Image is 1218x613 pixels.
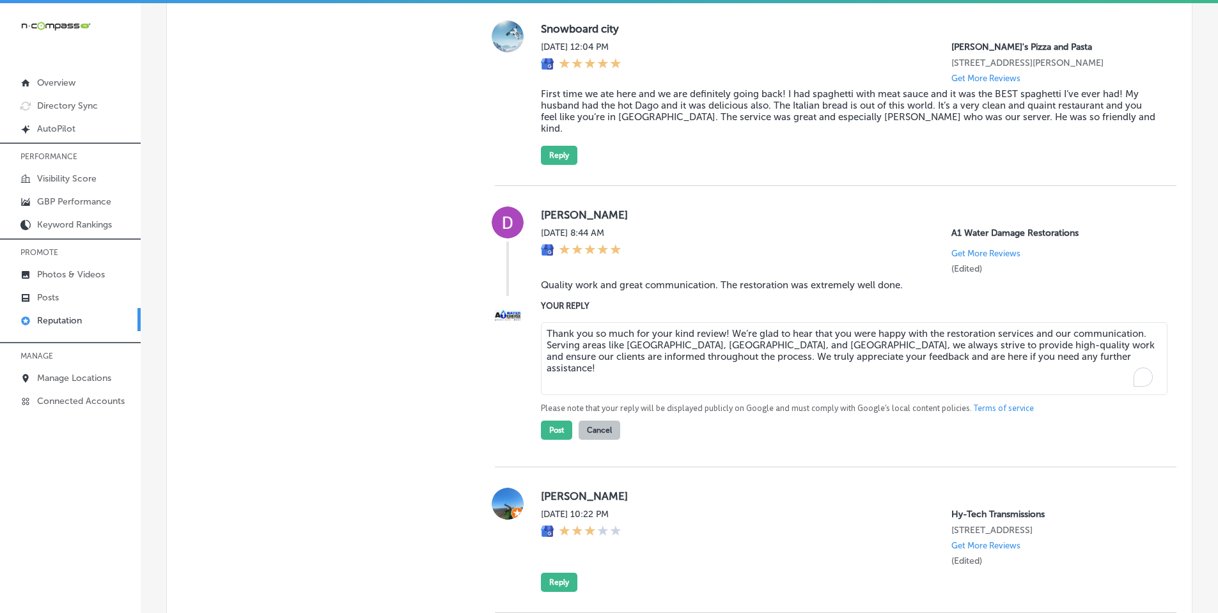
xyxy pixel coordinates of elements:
[37,123,75,134] p: AutoPilot
[37,219,112,230] p: Keyword Rankings
[37,396,125,407] p: Connected Accounts
[974,403,1034,414] a: Terms of service
[579,421,620,440] button: Cancel
[559,58,621,72] div: 5 Stars
[541,88,1156,134] blockquote: First time we ate here and we are definitely going back! I had spaghetti with meat sauce and it w...
[37,77,75,88] p: Overview
[541,22,1156,35] label: Snowboard city
[951,42,1156,52] p: Ronnally's Pizza and Pasta
[541,421,572,440] button: Post
[541,146,577,165] button: Reply
[37,292,59,303] p: Posts
[37,315,82,326] p: Reputation
[37,100,98,111] p: Directory Sync
[541,279,1156,291] blockquote: Quality work and great communication. The restoration was extremely well done.
[559,244,621,258] div: 5 Stars
[559,525,621,539] div: 3 Stars
[541,509,621,520] label: [DATE] 10:22 PM
[541,301,1156,311] label: YOUR REPLY
[951,58,1156,68] p: 1560 Woodlane Dr
[951,74,1020,83] p: Get More Reviews
[541,573,577,592] button: Reply
[37,373,111,384] p: Manage Locations
[37,196,111,207] p: GBP Performance
[492,299,524,331] img: Image
[951,541,1020,550] p: Get More Reviews
[541,322,1167,395] textarea: To enrich screen reader interactions, please activate Accessibility in Grammarly extension settings
[20,20,91,32] img: 660ab0bf-5cc7-4cb8-ba1c-48b5ae0f18e60NCTV_CLogo_TV_Black_-500x88.png
[951,509,1156,520] p: Hy-Tech Transmissions
[541,42,621,52] label: [DATE] 12:04 PM
[37,173,97,184] p: Visibility Score
[951,249,1020,258] p: Get More Reviews
[951,525,1156,536] p: 803 U.S. Hwy 40
[951,555,982,566] label: (Edited)
[541,403,1156,414] p: Please note that your reply will be displayed publicly on Google and must comply with Google's lo...
[541,208,1156,221] label: [PERSON_NAME]
[541,490,1156,502] label: [PERSON_NAME]
[951,263,982,274] label: (Edited)
[951,228,1156,238] p: A1 Water Damage Restorations
[541,228,621,238] label: [DATE] 8:44 AM
[37,269,105,280] p: Photos & Videos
